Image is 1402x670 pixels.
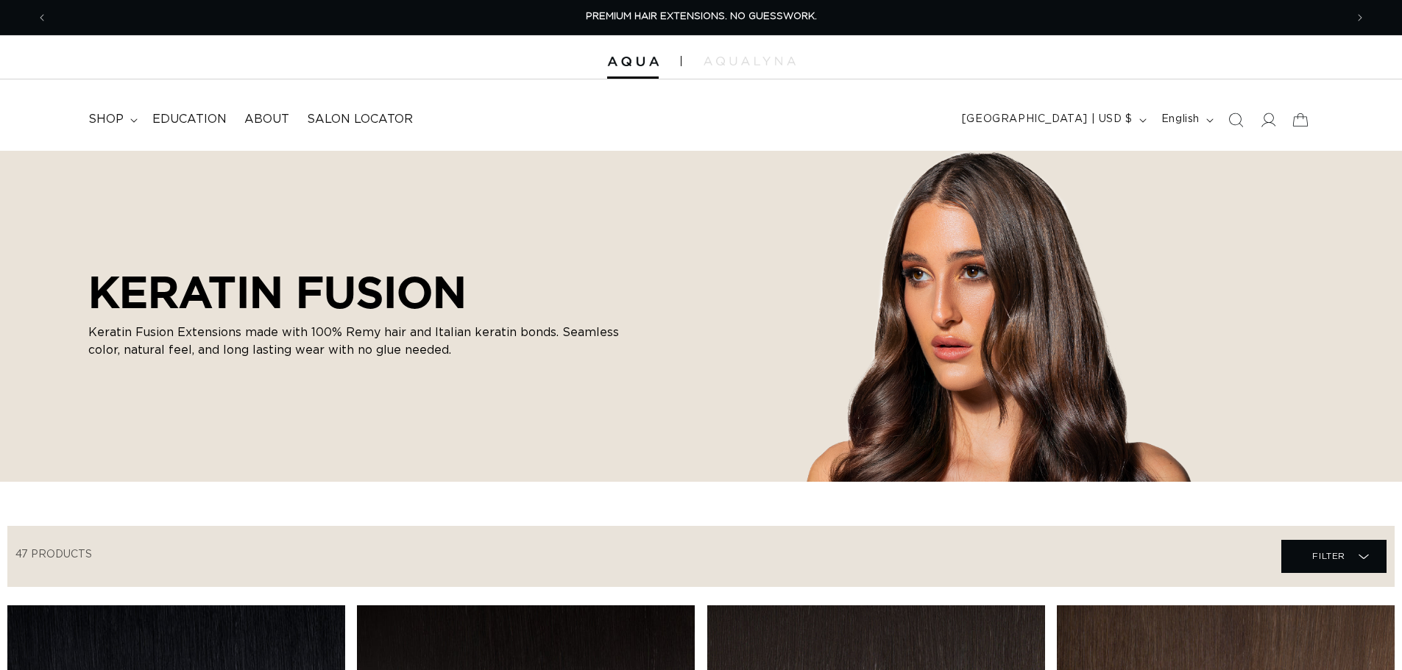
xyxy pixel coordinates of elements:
[586,12,817,21] span: PREMIUM HAIR EXTENSIONS. NO GUESSWORK.
[15,549,92,560] span: 47 products
[1312,542,1345,570] span: Filter
[152,112,227,127] span: Education
[1219,104,1252,136] summary: Search
[953,106,1153,134] button: [GEOGRAPHIC_DATA] | USD $
[1161,112,1200,127] span: English
[88,112,124,127] span: shop
[307,112,413,127] span: Salon Locator
[1153,106,1219,134] button: English
[1344,4,1376,32] button: Next announcement
[1281,540,1387,573] summary: Filter
[704,57,796,65] img: aqualyna.com
[607,57,659,67] img: Aqua Hair Extensions
[298,103,422,136] a: Salon Locator
[144,103,236,136] a: Education
[244,112,289,127] span: About
[88,324,648,359] p: Keratin Fusion Extensions made with 100% Remy hair and Italian keratin bonds. Seamless color, nat...
[88,266,648,318] h2: KERATIN FUSION
[26,4,58,32] button: Previous announcement
[79,103,144,136] summary: shop
[962,112,1133,127] span: [GEOGRAPHIC_DATA] | USD $
[236,103,298,136] a: About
